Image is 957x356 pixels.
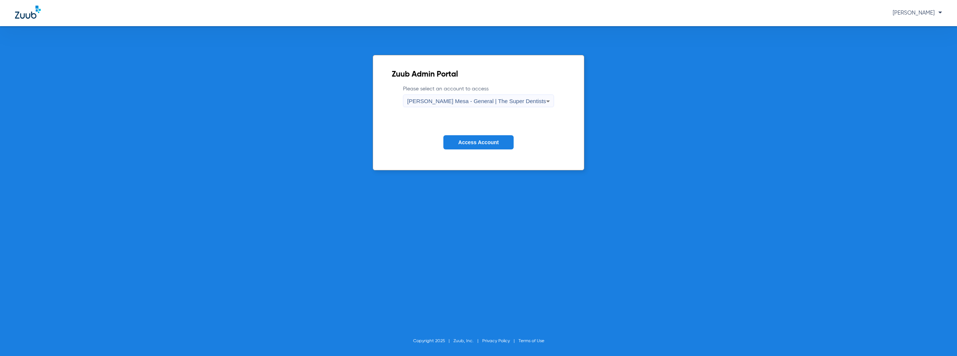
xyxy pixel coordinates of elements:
img: Zuub Logo [15,6,41,19]
h2: Zuub Admin Portal [392,71,565,78]
span: [PERSON_NAME] [893,10,942,16]
span: [PERSON_NAME] Mesa - General | The Super Dentists [407,98,546,104]
span: Access Account [458,139,499,145]
li: Zuub, Inc. [453,337,482,345]
a: Privacy Policy [482,339,510,343]
iframe: Chat Widget [920,320,957,356]
label: Please select an account to access [403,85,554,107]
a: Terms of Use [518,339,544,343]
button: Access Account [443,135,514,150]
li: Copyright 2025 [413,337,453,345]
